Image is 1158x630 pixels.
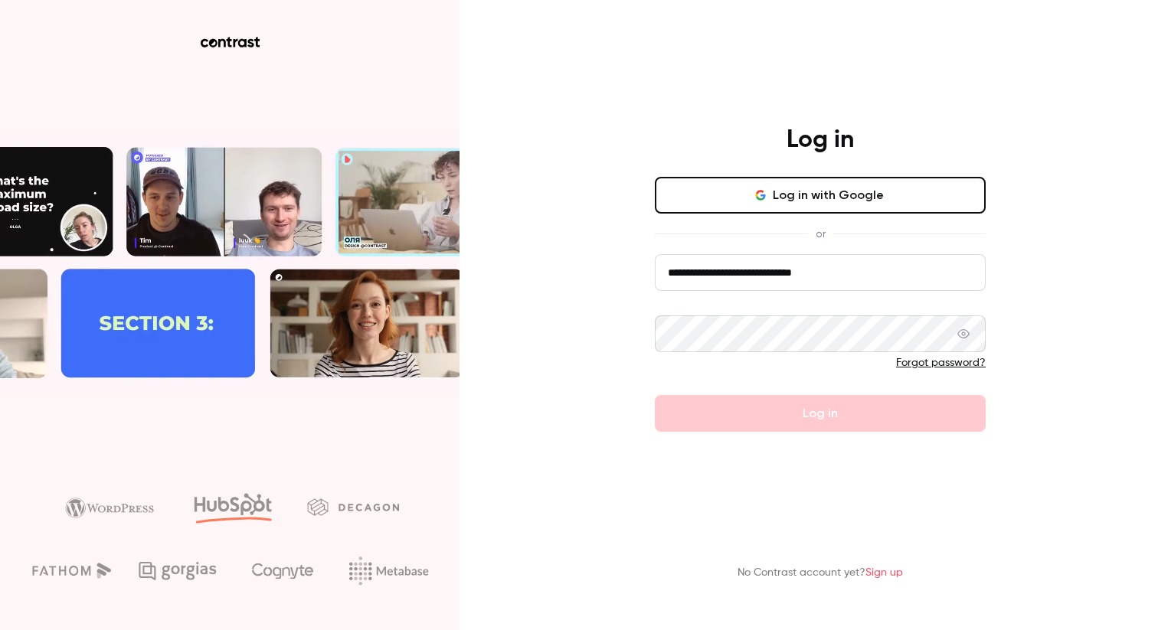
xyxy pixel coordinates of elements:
[896,357,986,368] a: Forgot password?
[865,567,903,578] a: Sign up
[738,565,903,581] p: No Contrast account yet?
[808,226,833,242] span: or
[787,125,854,155] h4: Log in
[307,498,399,515] img: decagon
[655,177,986,214] button: Log in with Google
